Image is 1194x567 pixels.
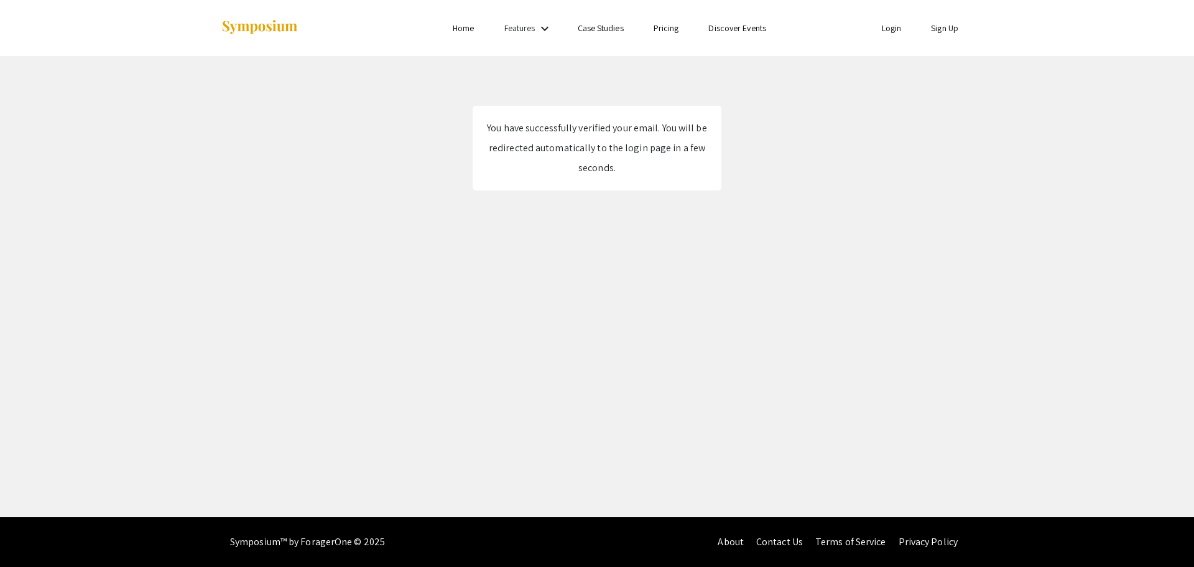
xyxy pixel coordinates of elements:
[882,22,902,34] a: Login
[718,535,744,548] a: About
[654,22,679,34] a: Pricing
[485,118,709,178] div: You have successfully verified your email. You will be redirected automatically to the login page...
[453,22,474,34] a: Home
[221,19,298,36] img: Symposium by ForagerOne
[899,535,958,548] a: Privacy Policy
[578,22,624,34] a: Case Studies
[537,21,552,36] mat-icon: Expand Features list
[9,511,53,558] iframe: Chat
[931,22,958,34] a: Sign Up
[756,535,803,548] a: Contact Us
[230,517,385,567] div: Symposium™ by ForagerOne © 2025
[708,22,766,34] a: Discover Events
[815,535,886,548] a: Terms of Service
[504,22,535,34] a: Features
